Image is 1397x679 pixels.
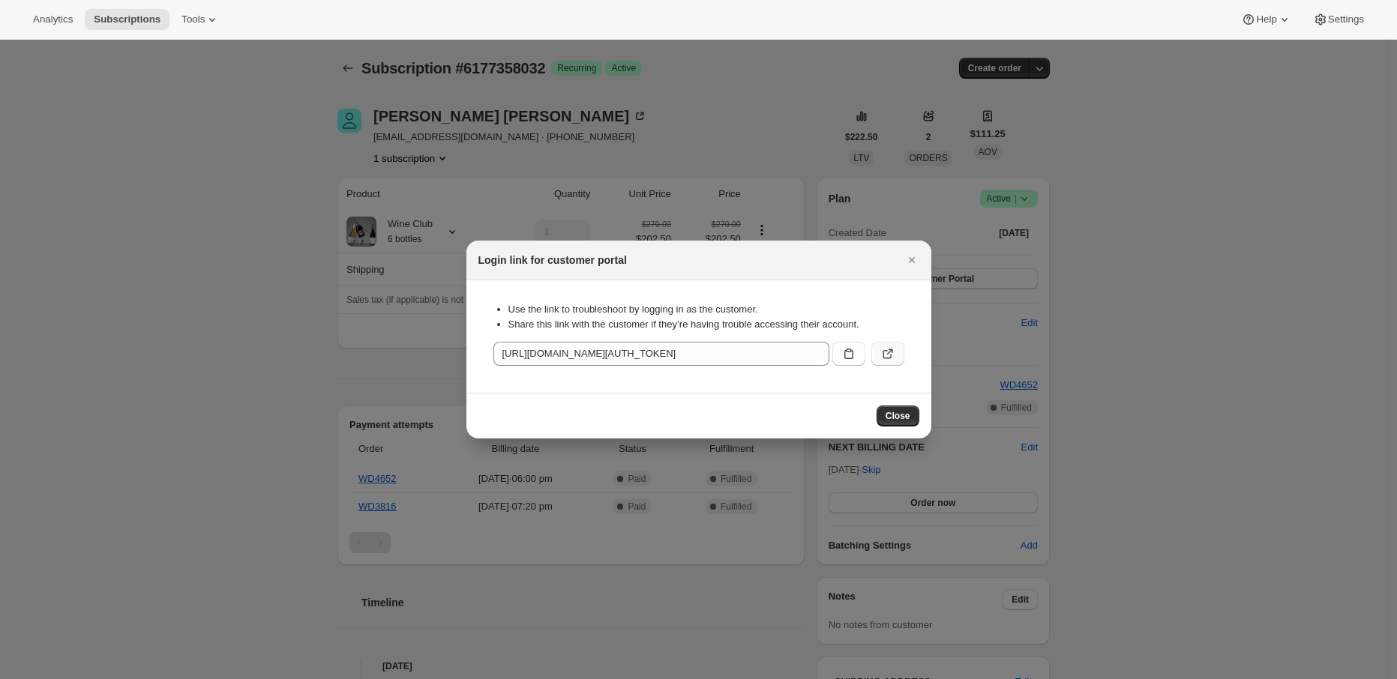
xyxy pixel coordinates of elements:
button: Help [1232,9,1300,30]
button: Close [877,405,919,426]
span: Analytics [33,13,73,25]
button: Tools [172,9,229,30]
button: Analytics [24,9,82,30]
span: Help [1256,13,1276,25]
button: Subscriptions [85,9,169,30]
button: Close [901,250,922,271]
li: Share this link with the customer if they’re having trouble accessing their account. [508,317,904,332]
span: Close [886,410,910,422]
span: Subscriptions [94,13,160,25]
span: Tools [181,13,205,25]
button: Settings [1304,9,1373,30]
h2: Login link for customer portal [478,253,627,268]
li: Use the link to troubleshoot by logging in as the customer. [508,302,904,317]
span: Settings [1328,13,1364,25]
